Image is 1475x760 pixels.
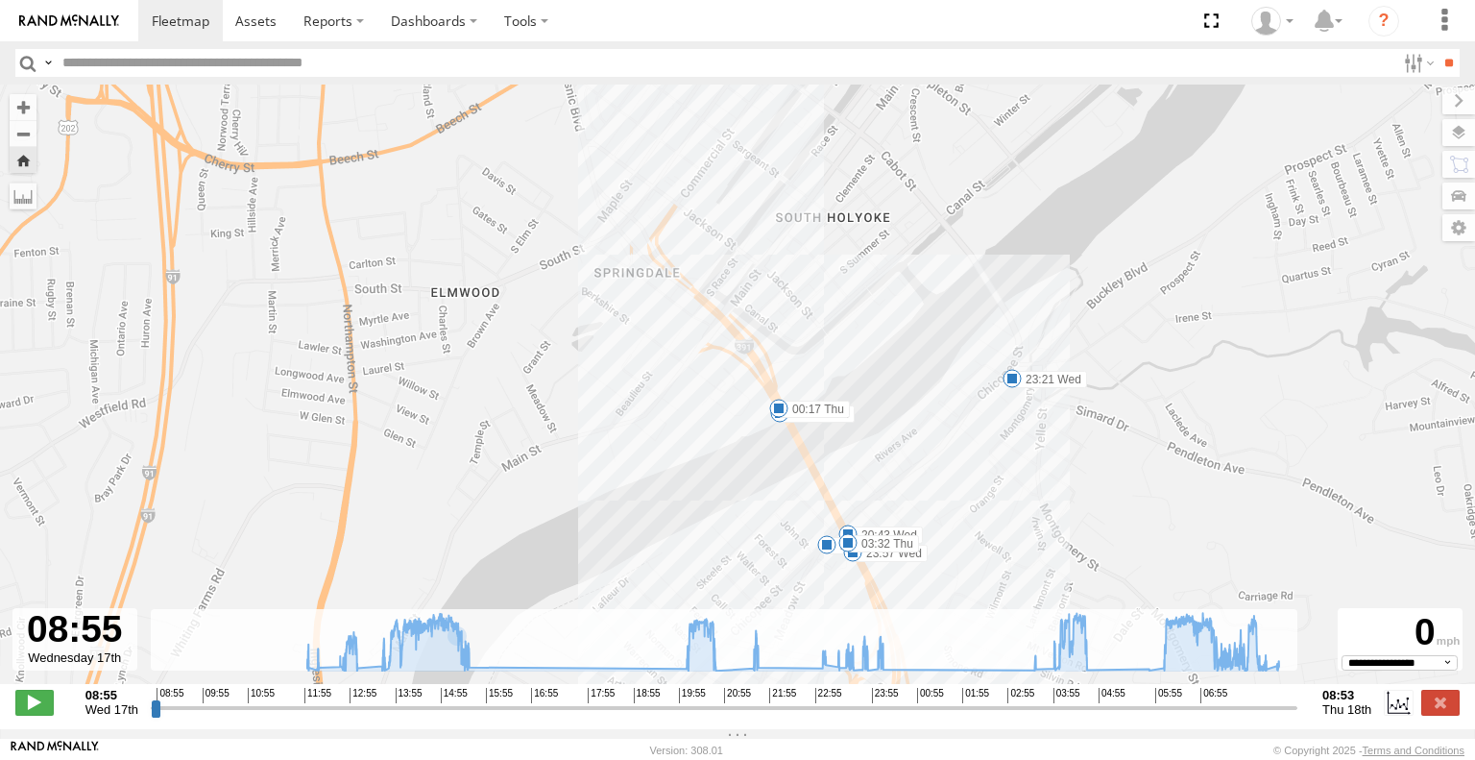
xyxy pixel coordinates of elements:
span: 09:55 [203,688,230,703]
span: 06:55 [1200,688,1227,703]
span: 14:55 [441,688,468,703]
span: 13:55 [396,688,423,703]
button: Zoom in [10,94,36,120]
div: Version: 308.01 [650,745,723,756]
label: Search Filter Options [1396,49,1438,77]
strong: 08:53 [1322,688,1371,702]
span: 01:55 [962,688,989,703]
span: 15:55 [486,688,513,703]
span: 16:55 [531,688,558,703]
div: © Copyright 2025 - [1273,745,1464,756]
button: Zoom out [10,120,36,147]
strong: 08:55 [85,688,138,702]
label: 20:43 Wed [848,527,923,544]
span: 10:55 [248,688,275,703]
span: 20:55 [724,688,751,703]
span: Thu 18th Sep 2025 [1322,702,1371,717]
div: 0 [1341,611,1460,654]
i: ? [1368,6,1399,37]
label: Map Settings [1442,214,1475,241]
span: Wed 17th Sep 2025 [85,702,138,717]
button: Zoom Home [10,147,36,173]
div: Viet Nguyen [1245,7,1300,36]
a: Terms and Conditions [1363,745,1464,756]
span: 21:55 [769,688,796,703]
label: Measure [10,183,36,209]
span: 23:55 [872,688,899,703]
label: 00:17 Thu [779,401,850,418]
label: Play/Stop [15,690,54,715]
span: 18:55 [634,688,661,703]
label: 21:38 Wed [780,405,855,423]
label: Close [1421,690,1460,715]
span: 04:55 [1099,688,1125,703]
span: 11:55 [304,688,331,703]
a: Visit our Website [11,741,99,760]
label: Search Query [40,49,56,77]
label: 23:57 Wed [853,545,928,562]
span: 00:55 [917,688,944,703]
img: rand-logo.svg [19,14,119,28]
span: 19:55 [679,688,706,703]
span: 03:55 [1053,688,1080,703]
label: 03:32 Thu [848,535,919,552]
span: 02:55 [1007,688,1034,703]
span: 12:55 [350,688,376,703]
span: 17:55 [588,688,615,703]
span: 08:55 [157,688,183,703]
label: 23:21 Wed [1012,371,1087,388]
span: 22:55 [815,688,842,703]
span: 05:55 [1155,688,1182,703]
